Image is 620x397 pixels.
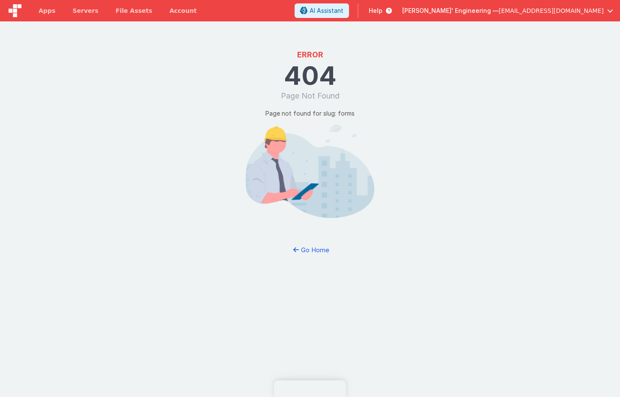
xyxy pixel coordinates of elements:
h1: ERROR [297,49,323,61]
span: Help [369,6,382,15]
span: [EMAIL_ADDRESS][DOMAIN_NAME] [499,6,604,15]
span: Apps [39,6,55,15]
span: File Assets [116,6,153,15]
h1: 404 [284,63,337,88]
button: AI Assistant [295,3,349,18]
p: Page not found for slug: forms [265,109,355,118]
span: Servers [72,6,98,15]
button: Go Home [285,242,335,258]
span: AI Assistant [310,6,343,15]
h1: Page Not Found [281,90,340,102]
span: [PERSON_NAME]' Engineering — [402,6,499,15]
button: [PERSON_NAME]' Engineering — [EMAIL_ADDRESS][DOMAIN_NAME] [402,6,613,15]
